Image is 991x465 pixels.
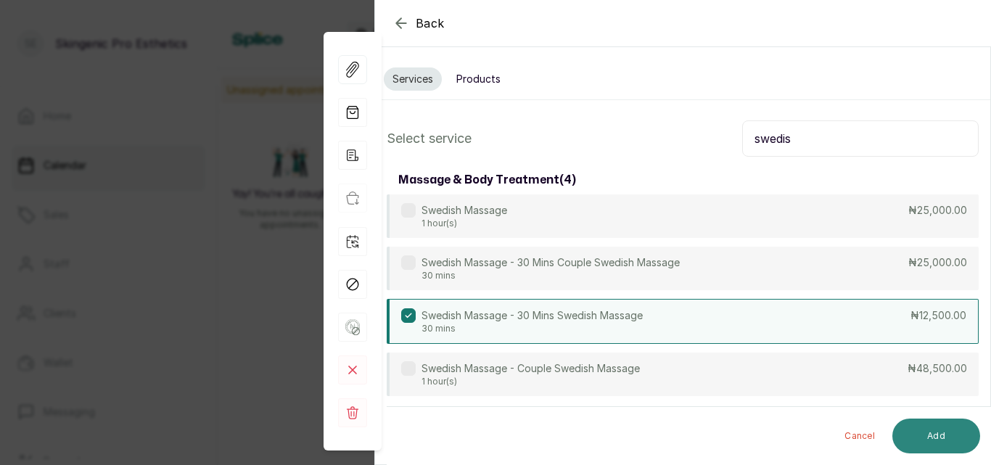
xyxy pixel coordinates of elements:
p: 30 mins [422,323,643,334]
p: 30 mins [422,270,680,281]
button: Products [448,67,509,91]
p: 1 hour(s) [422,376,640,387]
span: Back [416,15,445,32]
p: ₦12,500.00 [910,308,966,323]
p: ₦25,000.00 [908,255,967,270]
p: ₦25,000.00 [908,203,967,218]
p: ₦48,500.00 [908,361,967,376]
button: Services [384,67,442,91]
p: Select service [387,128,472,149]
p: Swedish Massage - 30 Mins Couple Swedish Massage [422,255,680,270]
p: Swedish Massage - 30 Mins Swedish Massage [422,308,643,323]
button: Back [392,15,445,32]
p: Swedish Massage - Couple Swedish Massage [422,361,640,376]
p: Swedish Massage [422,203,507,218]
p: 1 hour(s) [422,218,507,229]
button: Add [892,419,980,453]
input: Search. [742,120,979,157]
h3: massage & body treatment ( 4 ) [398,171,576,189]
button: Cancel [833,419,887,453]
